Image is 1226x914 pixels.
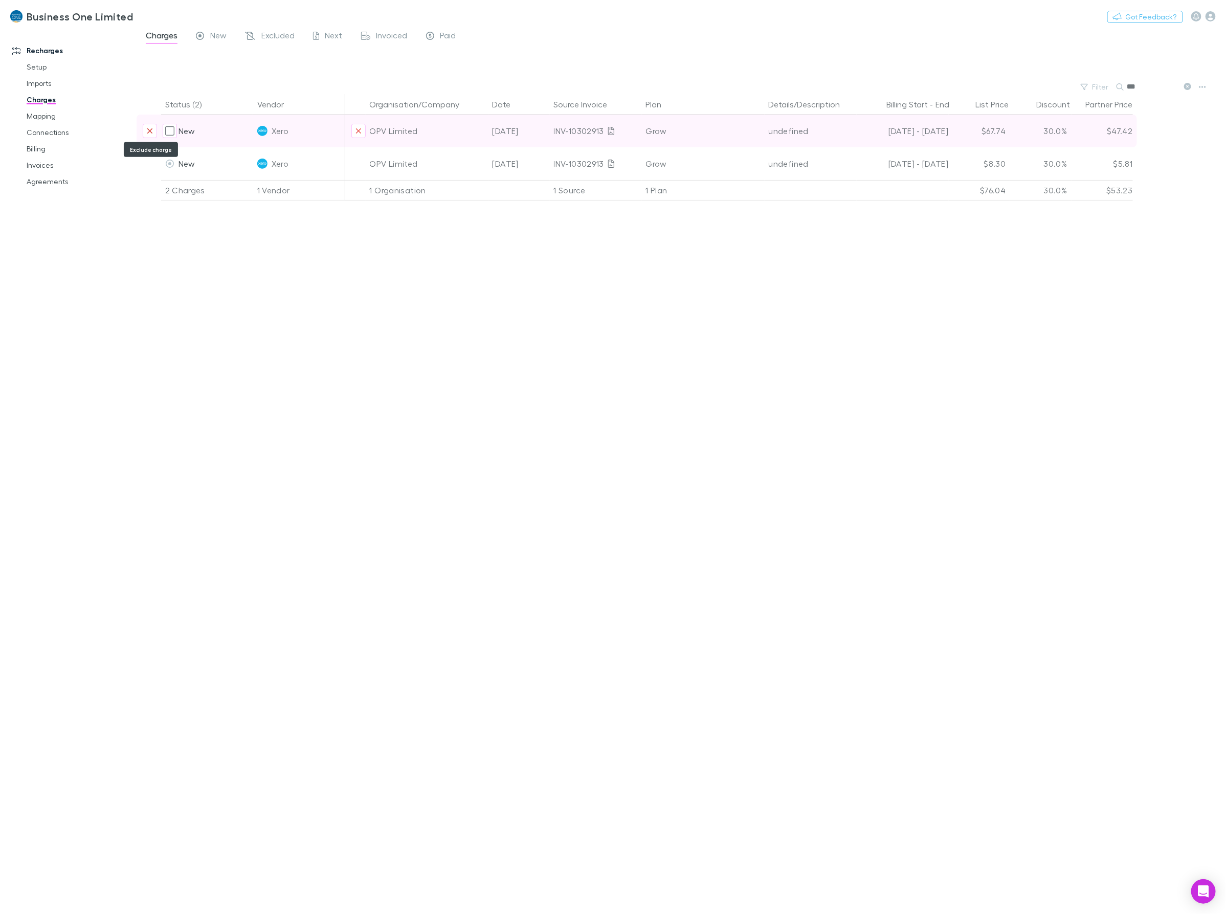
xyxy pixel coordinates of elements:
[146,30,177,43] span: Charges
[253,180,345,200] div: 1 Vendor
[4,4,139,29] a: Business One Limited
[143,124,157,138] button: Exclude charge
[861,115,949,147] div: [DATE] - [DATE]
[1107,11,1183,23] button: Got Feedback?
[646,147,761,180] div: Grow
[1010,180,1072,200] div: 30.0%
[16,75,144,92] a: Imports
[10,10,23,23] img: Business One Limited's Logo
[366,180,488,200] div: 1 Organisation
[936,94,950,115] button: End
[1072,180,1133,200] div: $53.23
[1072,147,1133,180] div: $5.81
[887,94,928,115] button: Billing Start
[376,30,408,43] span: Invoiced
[16,108,144,124] a: Mapping
[16,92,144,108] a: Charges
[370,147,484,180] div: OPV Limited
[1086,94,1145,115] button: Partner Price
[272,147,288,180] span: Xero
[646,94,674,115] button: Plan
[210,30,227,43] span: New
[1076,81,1114,93] button: Filter
[261,30,295,43] span: Excluded
[161,180,253,200] div: 2 Charges
[949,180,1010,200] div: $76.04
[370,115,484,147] div: OPV Limited
[16,124,144,141] a: Connections
[554,147,638,180] div: INV-10302913
[550,180,642,200] div: 1 Source
[272,115,288,147] span: Xero
[440,30,456,43] span: Paid
[370,94,472,115] button: Organisation/Company
[554,115,638,147] div: INV-10302913
[16,141,144,157] a: Billing
[488,115,550,147] div: [DATE]
[646,115,761,147] div: Grow
[16,59,144,75] a: Setup
[769,147,853,180] div: undefined
[165,94,214,115] button: Status (2)
[325,30,343,43] span: Next
[27,10,133,23] h3: Business One Limited
[351,124,366,138] button: Exclude organization from vendor
[179,126,195,136] span: New
[257,94,296,115] button: Vendor
[493,94,523,115] button: Date
[16,173,144,190] a: Agreements
[554,94,620,115] button: Source Invoice
[861,94,960,115] div: -
[861,147,949,180] div: [DATE] - [DATE]
[488,147,550,180] div: [DATE]
[1010,115,1072,147] div: 30.0%
[1072,115,1133,147] div: $47.42
[1037,94,1083,115] button: Discount
[976,94,1021,115] button: List Price
[949,115,1010,147] div: $67.74
[2,42,144,59] a: Recharges
[1191,879,1216,904] div: Open Intercom Messenger
[642,180,765,200] div: 1 Plan
[769,94,853,115] button: Details/Description
[16,157,144,173] a: Invoices
[257,159,268,169] img: Xero's Logo
[1010,147,1072,180] div: 30.0%
[949,147,1010,180] div: $8.30
[179,159,195,168] span: New
[257,126,268,136] img: Xero's Logo
[769,115,853,147] div: undefined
